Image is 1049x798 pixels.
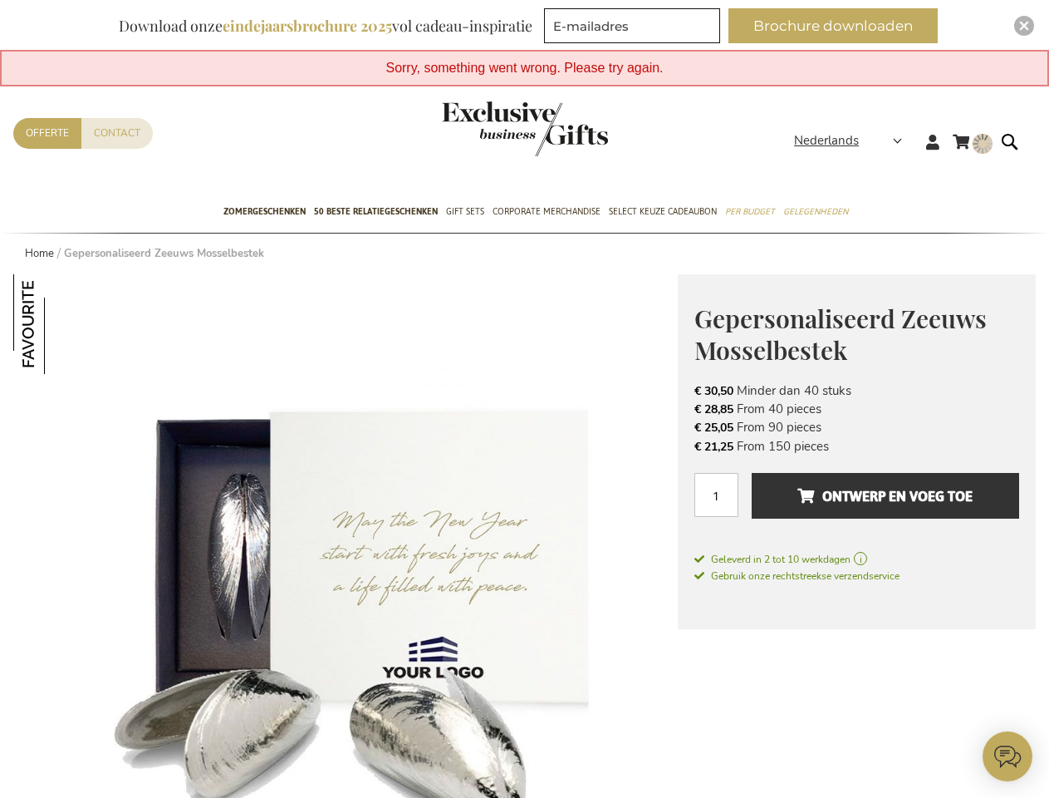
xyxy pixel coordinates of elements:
strong: Gepersonaliseerd Zeeuws Mosselbestek [64,246,264,261]
button: Ontwerp en voeg toe [752,473,1019,519]
span: Nederlands [794,131,859,150]
span: Per Budget [725,203,775,220]
a: Gebruik onze rechtstreekse verzendservice [694,567,899,584]
span: Zomergeschenken [223,203,306,220]
a: store logo [442,101,525,156]
div: Close [1014,16,1034,36]
span: 50 beste relatiegeschenken [314,203,438,220]
li: From 90 pieces [694,418,1019,436]
span: € 30,50 [694,383,733,399]
a: Geleverd in 2 tot 10 werkdagen [694,552,1019,567]
span: Gelegenheden [783,203,848,220]
span: Sorry, something went wrong. Please try again. [385,61,663,75]
div: Download onze vol cadeau-inspiratie [111,8,540,43]
div: Nederlands [794,131,913,150]
span: € 28,85 [694,401,733,417]
span: Corporate Merchandise [493,203,600,220]
input: Aantal [694,473,738,517]
img: Loading... [973,134,993,154]
span: Select Keuze Cadeaubon [609,203,717,220]
iframe: belco-activator-frame [983,731,1032,781]
img: Exclusive Business gifts logo [442,101,608,156]
li: From 40 pieces [694,400,1019,418]
img: Close [1019,21,1029,31]
span: € 25,05 [694,420,733,436]
span: Ontwerp en voeg toe [797,483,973,510]
img: Gepersonaliseerd Zeeuws Mosselbestek [13,274,113,374]
b: eindejaarsbrochure 2025 [223,16,392,36]
form: marketing offers and promotions [544,8,725,48]
span: Gepersonaliseerd Zeeuws Mosselbestek [694,302,987,367]
button: Brochure downloaden [728,8,938,43]
li: From 150 pieces [694,437,1019,456]
span: € 21,25 [694,439,733,455]
a: Home [25,246,54,261]
a: Contact [81,118,153,149]
span: Gift Sets [446,203,484,220]
input: E-mailadres [544,8,720,43]
li: Minder dan 40 stuks [694,382,1019,400]
a: Offerte [13,118,81,149]
span: Gebruik onze rechtstreekse verzendservice [694,569,899,583]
